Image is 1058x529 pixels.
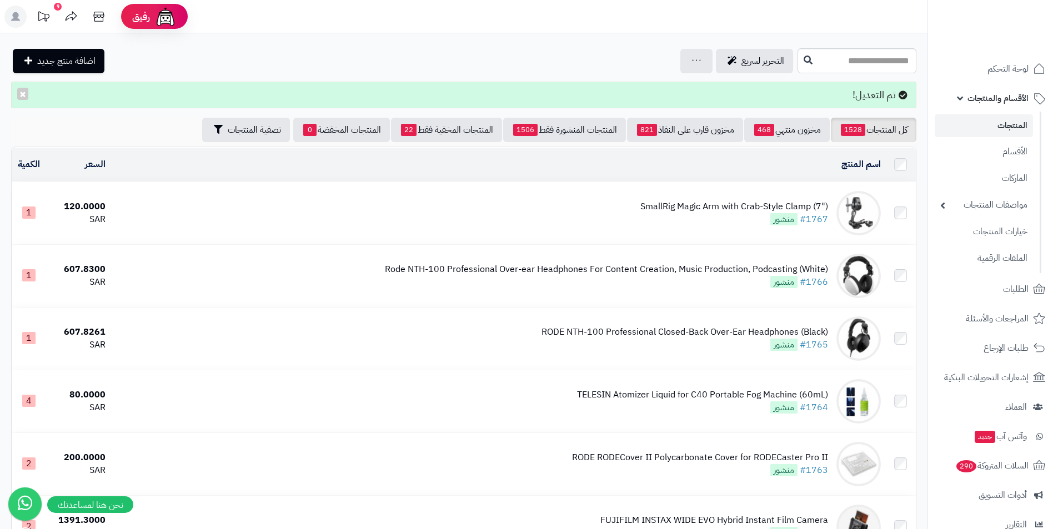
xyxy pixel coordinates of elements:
a: مخزون قارب على النفاذ821 [627,118,743,142]
a: المنتجات المنشورة فقط1506 [503,118,626,142]
div: SAR [51,276,106,289]
span: المراجعات والأسئلة [966,311,1029,326]
span: طلبات الإرجاع [984,340,1029,356]
div: 200.0000 [51,451,106,464]
span: 1506 [513,124,538,136]
div: 9 [54,3,62,11]
div: TELESIN Atomizer Liquid for C40 Portable Fog Machine (60mL) [577,389,828,401]
a: المراجعات والأسئلة [935,305,1051,332]
a: مخزون منتهي468 [744,118,830,142]
span: منشور [770,213,798,225]
a: المنتجات المخفضة0 [293,118,390,142]
a: طلبات الإرجاع [935,335,1051,361]
span: منشور [770,401,798,414]
a: الماركات [935,167,1033,190]
a: #1763 [800,463,828,477]
div: SmallRig Magic Arm with Crab-Style Clamp (7") [640,200,828,213]
span: التحرير لسريع [741,54,784,68]
span: 0 [303,124,317,136]
div: SAR [51,464,106,477]
span: اضافة منتج جديد [37,54,96,68]
a: الطلبات [935,276,1051,303]
span: 290 [956,460,977,472]
a: الأقسام [935,140,1033,164]
span: الطلبات [1003,281,1029,297]
img: SmallRig Magic Arm with Crab-Style Clamp (7") [836,191,881,235]
div: RODE RODECover II Polycarbonate Cover for RODECaster Pro II [572,451,828,464]
span: لوحة التحكم [987,61,1029,77]
span: جديد [975,431,995,443]
span: منشور [770,276,798,288]
a: #1766 [800,275,828,289]
img: RODE NTH-100 Professional Closed-Back Over-Ear Headphones (Black) [836,316,881,361]
a: السلات المتروكة290 [935,452,1051,479]
a: اضافة منتج جديد [13,49,104,73]
div: FUJIFILM INSTAX WIDE EVO Hybrid Instant Film Camera [600,514,828,527]
a: لوحة التحكم [935,56,1051,82]
a: خيارات المنتجات [935,220,1033,244]
a: وآتس آبجديد [935,423,1051,450]
img: TELESIN Atomizer Liquid for C40 Portable Fog Machine (60mL) [836,379,881,424]
a: #1764 [800,401,828,414]
img: Rode NTH-100 Professional Over-ear Headphones For Content Creation, Music Production, Podcasting ... [836,254,881,298]
span: 1 [22,269,36,281]
div: SAR [51,213,106,226]
a: أدوات التسويق [935,482,1051,508]
span: السلات المتروكة [955,458,1029,473]
div: 607.8261 [51,326,106,339]
div: 1391.3000 [51,514,106,527]
span: 2 [22,457,36,470]
span: 22 [401,124,417,136]
a: اسم المنتج [841,158,881,171]
a: مواصفات المنتجات [935,193,1033,217]
div: RODE NTH-100 Professional Closed-Back Over-Ear Headphones (Black) [541,326,828,339]
span: 468 [754,124,774,136]
span: وآتس آب [974,429,1027,444]
div: 80.0000 [51,389,106,401]
a: إشعارات التحويلات البنكية [935,364,1051,391]
a: #1765 [800,338,828,351]
span: منشور [770,464,798,476]
span: 1 [22,332,36,344]
span: منشور [770,339,798,351]
span: رفيق [132,10,150,23]
a: #1767 [800,213,828,226]
button: × [17,88,28,100]
img: RODE RODECover II Polycarbonate Cover for RODECaster Pro II [836,442,881,486]
a: المنتجات [935,114,1033,137]
span: الأقسام والمنتجات [967,90,1029,106]
img: logo-2.png [982,8,1047,32]
a: العملاء [935,394,1051,420]
div: تم التعديل! [11,82,916,108]
a: الكمية [18,158,40,171]
span: 821 [637,124,657,136]
div: 120.0000 [51,200,106,213]
a: السعر [85,158,106,171]
a: كل المنتجات1528 [831,118,916,142]
img: ai-face.png [154,6,177,28]
span: 1528 [841,124,865,136]
span: العملاء [1005,399,1027,415]
span: 4 [22,395,36,407]
div: 607.8300 [51,263,106,276]
a: التحرير لسريع [716,49,793,73]
a: تحديثات المنصة [29,6,57,31]
div: SAR [51,401,106,414]
span: تصفية المنتجات [228,123,281,137]
button: تصفية المنتجات [202,118,290,142]
div: Rode NTH-100 Professional Over-ear Headphones For Content Creation, Music Production, Podcasting ... [385,263,828,276]
a: المنتجات المخفية فقط22 [391,118,502,142]
span: إشعارات التحويلات البنكية [944,370,1029,385]
span: 1 [22,206,36,219]
div: SAR [51,339,106,351]
span: أدوات التسويق [979,487,1027,503]
a: الملفات الرقمية [935,246,1033,270]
